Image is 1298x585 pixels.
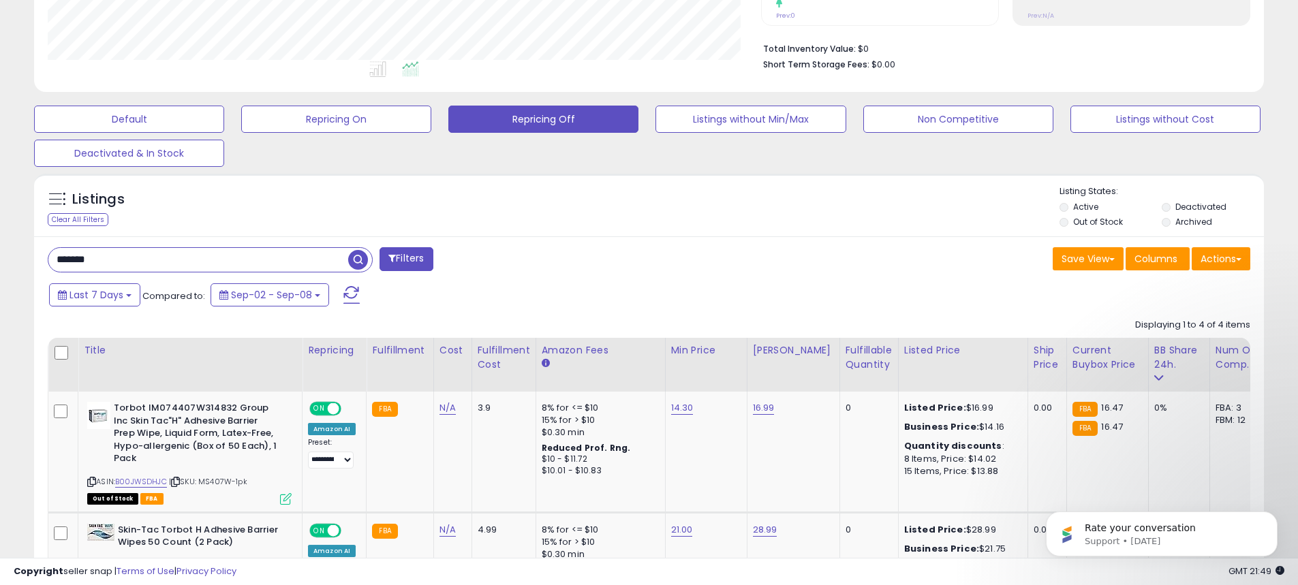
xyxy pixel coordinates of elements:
[671,343,741,358] div: Min Price
[542,343,660,358] div: Amazon Fees
[904,420,979,433] b: Business Price:
[448,106,638,133] button: Repricing Off
[117,565,174,578] a: Terms of Use
[380,247,433,271] button: Filters
[34,140,224,167] button: Deactivated & In Stock
[87,402,110,429] img: 31bGfSFRFbL._SL40_.jpg
[542,402,655,414] div: 8% for <= $10
[69,288,123,302] span: Last 7 Days
[671,523,693,537] a: 21.00
[1192,247,1250,270] button: Actions
[1034,343,1061,372] div: Ship Price
[904,440,1017,452] div: :
[904,402,1017,414] div: $16.99
[176,565,236,578] a: Privacy Policy
[118,524,283,552] b: Skin-Tac Torbot H Adhesive Barrier Wipes 50 Count (2 Pack)
[49,283,140,306] button: Last 7 Days
[34,106,224,133] button: Default
[846,343,893,372] div: Fulfillable Quantity
[115,476,167,488] a: B00JWSDHJC
[372,524,397,539] small: FBA
[671,401,694,415] a: 14.30
[542,454,655,465] div: $10 - $11.72
[776,12,795,20] small: Prev: 0
[1072,343,1143,372] div: Current Buybox Price
[169,476,247,487] span: | SKU: MS407W-1pk
[542,414,655,426] div: 15% for > $10
[1134,252,1177,266] span: Columns
[753,401,775,415] a: 16.99
[904,542,979,555] b: Business Price:
[1053,247,1124,270] button: Save View
[439,523,456,537] a: N/A
[241,106,431,133] button: Repricing On
[904,465,1017,477] div: 15 Items, Price: $13.88
[87,402,292,503] div: ASIN:
[1027,12,1054,20] small: Prev: N/A
[311,524,328,536] span: ON
[1216,343,1265,372] div: Num of Comp.
[763,59,869,70] b: Short Term Storage Fees:
[846,402,888,414] div: 0
[1073,201,1098,212] label: Active
[339,524,361,536] span: OFF
[542,442,631,454] b: Reduced Prof. Rng.
[1073,216,1123,227] label: Out of Stock
[1154,402,1199,414] div: 0%
[542,426,655,439] div: $0.30 min
[48,213,108,226] div: Clear All Filters
[308,438,356,469] div: Preset:
[1025,483,1298,578] iframe: Intercom notifications message
[1072,402,1098,417] small: FBA
[72,190,125,209] h5: Listings
[439,343,466,358] div: Cost
[904,543,1017,555] div: $21.75
[308,423,356,435] div: Amazon AI
[904,401,966,414] b: Listed Price:
[478,343,530,372] div: Fulfillment Cost
[904,439,1002,452] b: Quantity discounts
[753,343,834,358] div: [PERSON_NAME]
[87,524,114,541] img: 51Br1MySRuL._SL40_.jpg
[1154,343,1204,372] div: BB Share 24h.
[478,402,525,414] div: 3.9
[1072,421,1098,436] small: FBA
[1070,106,1261,133] button: Listings without Cost
[87,493,138,505] span: All listings that are currently out of stock and unavailable for purchase on Amazon
[1034,402,1056,414] div: 0.00
[308,343,360,358] div: Repricing
[1216,414,1261,426] div: FBM: 12
[478,524,525,536] div: 4.99
[904,453,1017,465] div: 8 Items, Price: $14.02
[14,565,236,578] div: seller snap | |
[14,565,63,578] strong: Copyright
[655,106,846,133] button: Listings without Min/Max
[871,58,895,71] span: $0.00
[142,289,205,302] span: Compared to:
[904,343,1022,358] div: Listed Price
[753,523,777,537] a: 28.99
[372,402,397,417] small: FBA
[863,106,1053,133] button: Non Competitive
[542,524,655,536] div: 8% for <= $10
[372,343,427,358] div: Fulfillment
[1101,401,1123,414] span: 16.47
[542,465,655,477] div: $10.01 - $10.83
[763,43,856,54] b: Total Inventory Value:
[140,493,164,505] span: FBA
[1135,319,1250,332] div: Displaying 1 to 4 of 4 items
[84,343,296,358] div: Title
[1060,185,1264,198] p: Listing States:
[1126,247,1190,270] button: Columns
[763,39,1240,56] li: $0
[311,403,328,415] span: ON
[1101,420,1123,433] span: 16.47
[439,401,456,415] a: N/A
[231,288,312,302] span: Sep-02 - Sep-08
[1175,201,1226,212] label: Deactivated
[846,524,888,536] div: 0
